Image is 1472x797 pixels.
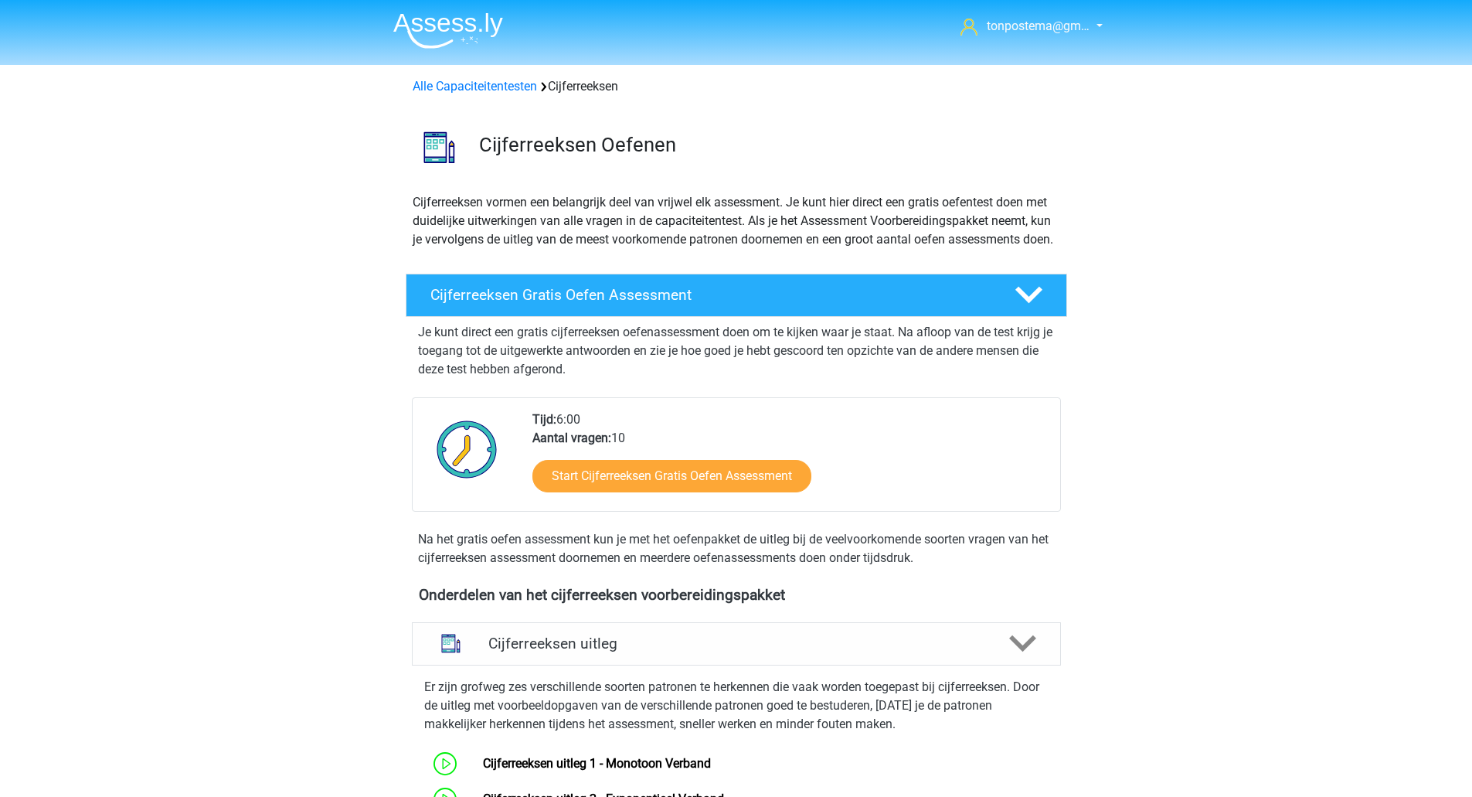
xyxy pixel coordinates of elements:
[521,410,1059,511] div: 6:00 10
[406,622,1067,666] a: uitleg Cijferreeksen uitleg
[399,274,1073,317] a: Cijferreeksen Gratis Oefen Assessment
[430,286,990,304] h4: Cijferreeksen Gratis Oefen Assessment
[419,586,1054,604] h4: Onderdelen van het cijferreeksen voorbereidingspakket
[532,460,811,492] a: Start Cijferreeksen Gratis Oefen Assessment
[412,530,1061,567] div: Na het gratis oefen assessment kun je met het oefenpakket de uitleg bij de veelvoorkomende soorte...
[532,431,611,445] b: Aantal vragen:
[406,77,1066,96] div: Cijferreeksen
[488,635,984,652] h4: Cijferreeksen uitleg
[954,17,1091,36] a: tonpostema@gm…
[413,193,1060,249] p: Cijferreeksen vormen een belangrijk deel van vrijwel elk assessment. Je kunt hier direct een grat...
[406,114,472,180] img: cijferreeksen
[987,19,1090,33] span: tonpostema@gm…
[424,678,1049,734] p: Er zijn grofweg zes verschillende soorten patronen te herkennen die vaak worden toegepast bij cij...
[431,624,471,663] img: cijferreeksen uitleg
[418,323,1055,379] p: Je kunt direct een gratis cijferreeksen oefenassessment doen om te kijken waar je staat. Na afloo...
[479,133,1055,157] h3: Cijferreeksen Oefenen
[483,756,711,771] a: Cijferreeksen uitleg 1 - Monotoon Verband
[428,410,506,488] img: Klok
[532,412,556,427] b: Tijd:
[413,79,537,94] a: Alle Capaciteitentesten
[393,12,503,49] img: Assessly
